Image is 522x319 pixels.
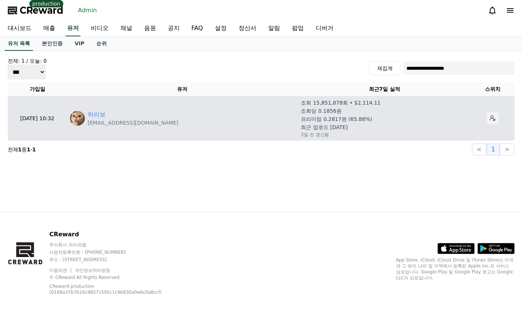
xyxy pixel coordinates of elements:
[49,274,179,280] p: © CReward All Rights Reserved.
[27,147,30,152] strong: 1
[66,21,80,36] a: 유저
[88,119,179,126] p: [EMAIL_ADDRESS][DOMAIN_NAME]
[301,124,348,131] p: 최근 업로드 [DATE]
[37,21,61,36] a: 매출
[301,107,341,115] p: 조회당 0.1856원
[2,235,49,254] a: Home
[19,246,32,252] span: Home
[472,144,486,155] button: <
[49,268,73,273] a: 이용약관
[36,37,69,51] a: 본인인증
[18,147,22,152] strong: 1
[32,147,36,152] strong: 1
[75,4,100,16] a: Admin
[486,144,500,155] button: 1
[96,235,142,254] a: Settings
[298,82,471,96] th: 최근7일 실적
[114,21,138,36] a: 채널
[5,37,33,51] a: 유저 목록
[61,247,83,253] span: Messages
[49,235,96,254] a: Messages
[85,21,114,36] a: 비디오
[67,82,298,96] th: 유저
[8,146,36,153] p: 전체 중 -
[369,61,400,75] button: 재집계
[209,21,233,36] a: 설정
[471,82,514,96] th: 스위치
[310,21,339,36] a: 디버거
[162,21,186,36] a: 공지
[75,268,110,273] a: 개인정보처리방침
[8,4,63,16] a: CReward
[49,230,179,239] p: CReward
[233,21,262,36] a: 정산서
[49,283,168,295] p: CReward production (0188a37b7b16c9857c595c1c9b830a0e6c0a8ccf)
[90,37,113,51] a: 순위
[49,242,179,248] p: 주식회사 와이피랩
[138,21,162,36] a: 음원
[20,4,63,16] span: CReward
[2,21,37,36] a: 대시보드
[70,111,85,126] img: https://lh3.googleusercontent.com/a/ACg8ocLOmR619qD5XjEFh2fKLs4Q84ZWuCVfCizvQOTI-vw1qp5kxHyZ=s96-c
[49,257,179,263] p: 주소 : [STREET_ADDRESS]
[301,99,380,106] p: 조회 15,851,878회 • $2,114.11
[500,144,514,155] button: >
[8,57,47,65] h4: 전체: 1 / 오늘: 0
[396,257,515,281] p: App Store, iCloud, iCloud Drive 및 iTunes Store는 미국과 그 밖의 나라 및 지역에서 등록된 Apple Inc.의 서비스 상표입니다. Goo...
[49,249,179,255] p: 사업자등록번호 : [PHONE_NUMBER]
[11,115,64,122] p: [DATE] 10:32
[286,21,310,36] a: 팝업
[262,21,286,36] a: 알림
[186,21,209,36] a: FAQ
[69,37,90,51] a: VIP
[88,110,106,119] a: 하리보
[301,132,329,138] p: 2일 전 갱신됨
[8,82,67,96] th: 가입일
[110,246,128,252] span: Settings
[301,115,372,123] p: 프리미엄 0.2817원 (65.88%)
